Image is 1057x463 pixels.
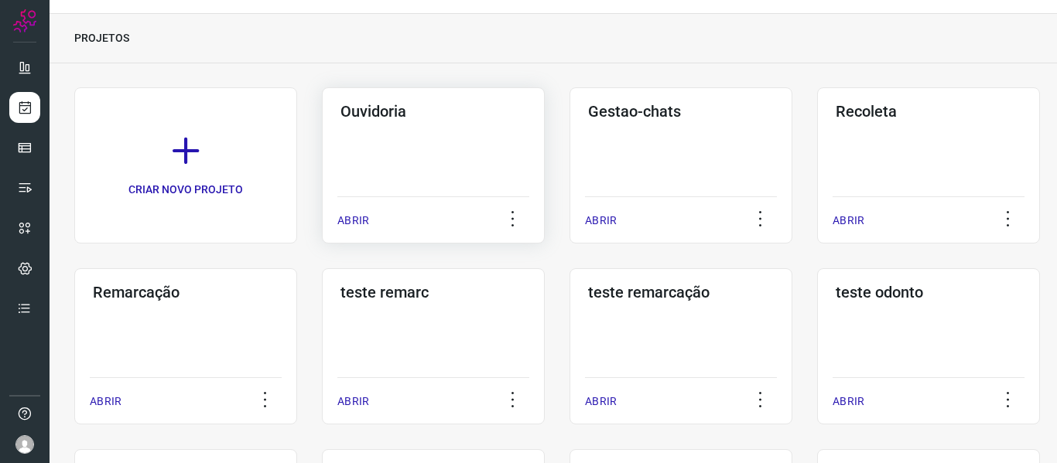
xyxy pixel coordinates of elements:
h3: teste remarcação [588,283,774,301]
p: PROJETOS [74,30,129,46]
h3: Ouvidoria [340,102,526,121]
h3: Remarcação [93,283,279,301]
img: Logo [13,9,36,32]
p: ABRIR [337,393,369,410]
p: ABRIR [585,213,617,229]
p: ABRIR [337,213,369,229]
h3: teste odonto [836,283,1021,301]
img: avatar-user-boy.jpg [15,435,34,454]
h3: Gestao-chats [588,102,774,121]
p: ABRIR [90,393,121,410]
h3: Recoleta [836,102,1021,121]
p: ABRIR [833,213,864,229]
h3: teste remarc [340,283,526,301]
p: CRIAR NOVO PROJETO [128,182,243,198]
p: ABRIR [585,393,617,410]
p: ABRIR [833,393,864,410]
